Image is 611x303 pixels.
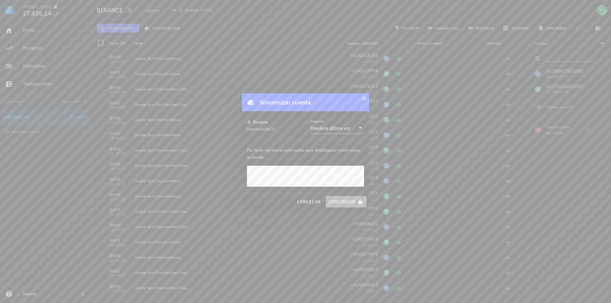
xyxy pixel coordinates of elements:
[297,199,320,205] span: cancelar
[311,119,325,124] label: Importar
[328,199,364,205] span: continuar
[311,125,351,131] div: Desde la última vez
[247,126,275,131] span: Importado
[253,119,268,125] div: Binance
[247,147,364,161] p: Por favor ingresa la contraseña para desbloquear y sincronizar la cuenta.
[264,126,275,131] span: [DATE]
[311,123,364,133] div: ImportarDesde la última vez
[294,196,323,207] button: cancelar
[260,97,311,107] div: Sincronizar cuenta
[326,196,367,207] button: continuar
[247,120,251,124] img: 270.png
